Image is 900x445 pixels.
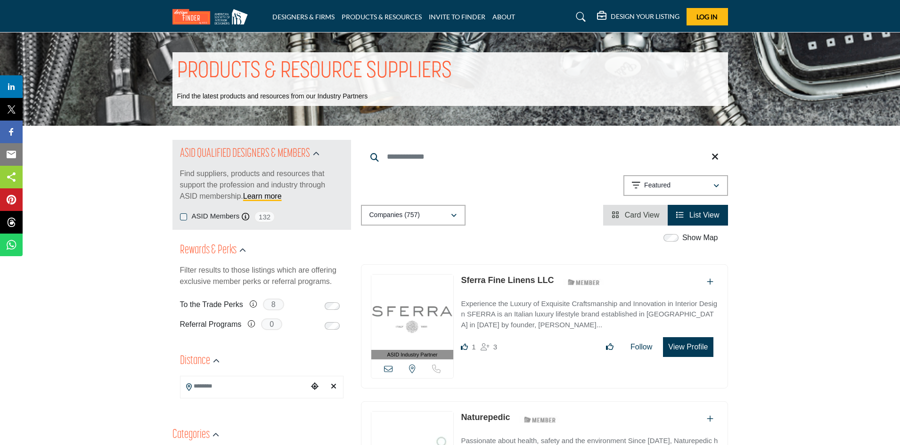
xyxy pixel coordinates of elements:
a: Naturepedic [461,413,510,422]
div: DESIGN YOUR LISTING [597,11,679,23]
a: PRODUCTS & RESOURCES [342,13,422,21]
button: Like listing [600,338,620,356]
span: List View [689,211,720,219]
button: Log In [687,8,728,25]
span: 132 [254,211,275,223]
img: ASID Members Badge Icon [563,276,605,288]
label: ASID Members [192,211,240,222]
label: Show Map [682,232,718,243]
span: 1 [472,343,475,351]
img: Site Logo [172,9,253,24]
p: Naturepedic [461,411,510,424]
a: Sferra Fine Linens LLC [461,275,554,285]
h2: Categories [172,427,210,444]
p: Featured [644,181,671,190]
img: ASID Members Badge Icon [519,413,561,425]
div: Clear search location [327,377,341,397]
a: DESIGNERS & FIRMS [272,13,335,21]
label: To the Trade Perks [180,296,243,313]
a: INVITE TO FINDER [429,13,485,21]
p: Companies (757) [369,210,420,220]
a: View List [676,211,719,219]
a: Experience the Luxury of Exquisite Craftsmanship and Innovation in Interior Design SFERRA is an I... [461,293,718,331]
span: 8 [263,299,284,310]
div: Followers [481,341,497,353]
label: Referral Programs [180,316,242,332]
input: Switch to To the Trade Perks [325,302,340,310]
li: List View [668,205,728,226]
span: Card View [625,211,660,219]
span: ASID Industry Partner [387,351,437,359]
button: View Profile [663,337,713,357]
p: Find suppliers, products and resources that support the profession and industry through ASID memb... [180,168,344,202]
input: Switch to Referral Programs [325,322,340,330]
h1: PRODUCTS & RESOURCE SUPPLIERS [177,57,452,86]
input: Search Keyword [361,146,728,168]
a: Learn more [243,192,282,200]
a: Search [567,9,592,24]
a: Add To List [707,278,713,286]
button: Follow [624,338,658,356]
button: Companies (757) [361,205,466,226]
p: Filter results to those listings which are offering exclusive member perks or referral programs. [180,265,344,287]
h5: DESIGN YOUR LISTING [611,12,679,21]
p: Find the latest products and resources from our Industry Partners [177,92,368,101]
img: Sferra Fine Linens LLC [371,275,454,350]
h2: Distance [180,353,210,370]
li: Card View [603,205,668,226]
h2: ASID QUALIFIED DESIGNERS & MEMBERS [180,146,310,162]
input: Search Location [180,377,308,395]
p: Sferra Fine Linens LLC [461,274,554,287]
a: ASID Industry Partner [371,275,454,360]
p: Experience the Luxury of Exquisite Craftsmanship and Innovation in Interior Design SFERRA is an I... [461,299,718,331]
i: Like [461,343,468,350]
button: Featured [623,175,728,196]
span: Log In [696,13,718,21]
a: ABOUT [492,13,515,21]
input: ASID Members checkbox [180,213,187,220]
a: Add To List [707,415,713,423]
span: 3 [493,343,497,351]
span: 0 [261,318,282,330]
div: Choose your current location [308,377,322,397]
a: View Card [612,211,659,219]
h2: Rewards & Perks [180,242,237,259]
